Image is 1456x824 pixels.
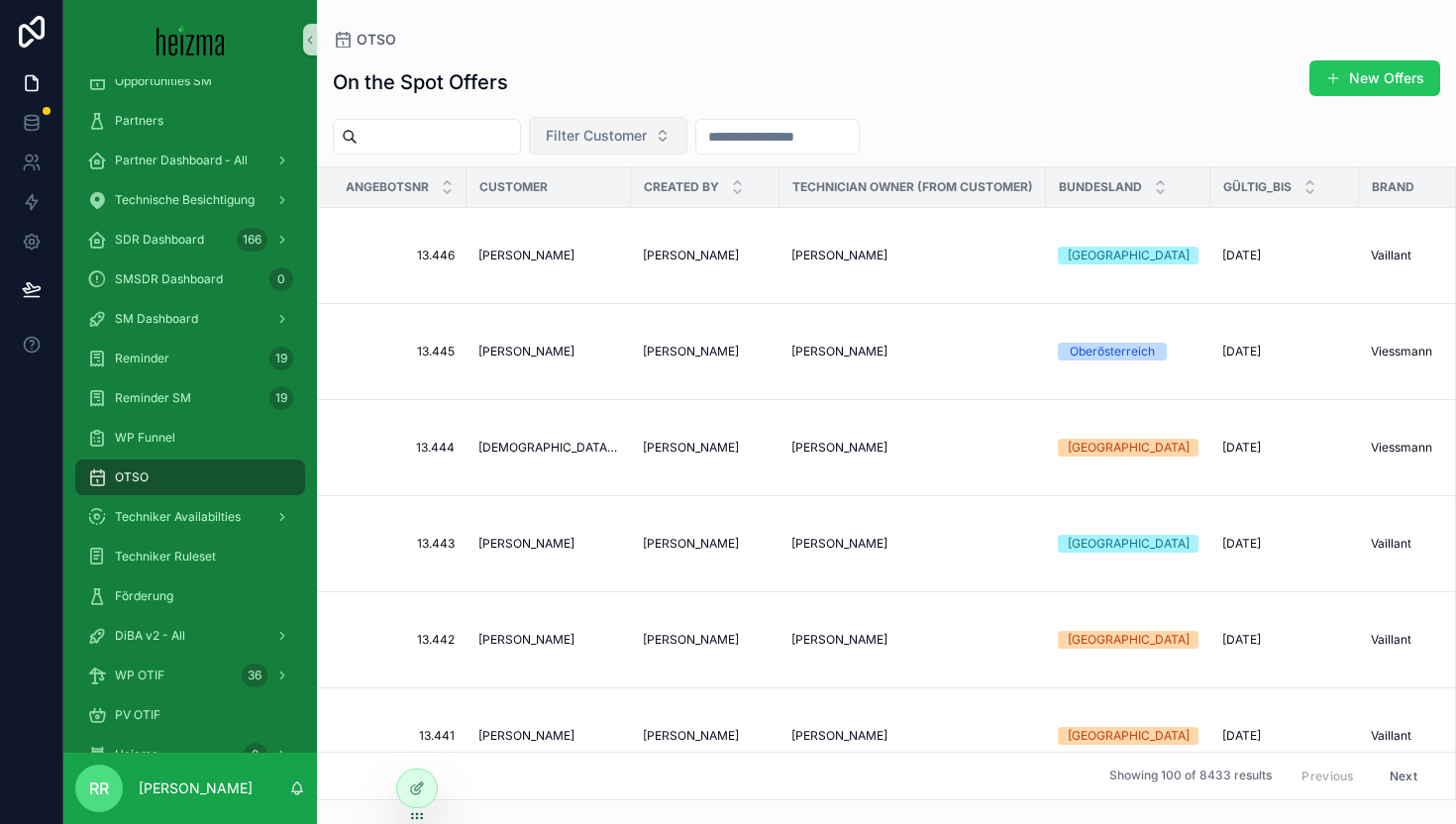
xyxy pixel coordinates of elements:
[115,588,173,604] span: Förderung
[791,440,887,456] span: [PERSON_NAME]
[643,632,768,648] a: [PERSON_NAME]
[115,232,204,248] span: SDR Dashboard
[75,103,305,139] a: Partners
[115,113,163,129] span: Partners
[478,536,574,552] span: [PERSON_NAME]
[791,536,887,552] span: [PERSON_NAME]
[269,267,293,291] div: 0
[1371,344,1432,360] span: Viessmann
[791,632,887,648] span: [PERSON_NAME]
[1371,536,1411,552] span: Vaillant
[156,24,225,55] img: App logo
[791,632,1034,648] a: [PERSON_NAME]
[791,344,887,360] span: [PERSON_NAME]
[1222,248,1261,263] span: [DATE]
[546,126,647,146] span: Filter Customer
[1058,439,1198,457] a: [GEOGRAPHIC_DATA]
[478,728,619,744] a: [PERSON_NAME]
[342,632,455,648] span: 13.442
[75,460,305,495] a: OTSO
[1222,440,1347,456] a: [DATE]
[342,728,455,744] a: 13.441
[1058,343,1198,360] a: Oberösterreich
[75,63,305,99] a: Opportunities SM
[792,179,1033,195] span: Technician Owner (from customer)
[478,248,619,263] a: [PERSON_NAME]
[643,248,768,263] a: [PERSON_NAME]
[269,386,293,410] div: 19
[1222,728,1261,744] span: [DATE]
[1222,632,1261,648] span: [DATE]
[1068,727,1190,745] div: [GEOGRAPHIC_DATA]
[1371,728,1411,744] span: Vaillant
[478,632,574,648] span: [PERSON_NAME]
[89,776,109,800] span: RR
[1376,761,1431,791] button: Next
[75,697,305,733] a: PV OTIF
[115,153,248,168] span: Partner Dashboard - All
[115,311,198,327] span: SM Dashboard
[333,30,396,50] a: OTSO
[342,536,455,552] a: 13.443
[1222,536,1347,552] a: [DATE]
[1309,60,1440,96] button: New Offers
[791,728,887,744] span: [PERSON_NAME]
[115,430,175,446] span: WP Funnel
[1068,439,1190,457] div: [GEOGRAPHIC_DATA]
[269,347,293,370] div: 19
[75,341,305,376] a: Reminder19
[75,578,305,614] a: Förderung
[1222,248,1347,263] a: [DATE]
[643,728,739,744] span: [PERSON_NAME]
[791,440,1034,456] a: [PERSON_NAME]
[242,664,267,687] div: 36
[342,248,455,263] a: 13.446
[478,344,574,360] span: [PERSON_NAME]
[478,440,619,456] a: [DEMOGRAPHIC_DATA][PERSON_NAME]
[75,222,305,257] a: SDR Dashboard166
[1058,727,1198,745] a: [GEOGRAPHIC_DATA]
[643,536,739,552] span: [PERSON_NAME]
[346,179,429,195] span: Angebotsnr
[75,499,305,535] a: Techniker Availabilties
[75,301,305,337] a: SM Dashboard
[1068,535,1190,553] div: [GEOGRAPHIC_DATA]
[75,380,305,416] a: Reminder SM19
[1068,247,1190,264] div: [GEOGRAPHIC_DATA]
[115,469,149,485] span: OTSO
[63,79,317,753] div: scrollable content
[643,440,768,456] a: [PERSON_NAME]
[115,549,216,565] span: Techniker Ruleset
[237,228,267,252] div: 166
[75,618,305,654] a: DiBA v2 - All
[643,440,739,456] span: [PERSON_NAME]
[342,344,455,360] a: 13.445
[1371,440,1432,456] span: Viessmann
[75,261,305,297] a: SMSDR Dashboard0
[1222,632,1347,648] a: [DATE]
[643,248,739,263] span: [PERSON_NAME]
[1222,344,1261,360] span: [DATE]
[1371,248,1411,263] span: Vaillant
[478,728,574,744] span: [PERSON_NAME]
[478,536,619,552] a: [PERSON_NAME]
[115,390,191,406] span: Reminder SM
[75,182,305,218] a: Technische Besichtigung
[115,707,160,723] span: PV OTIF
[115,509,241,525] span: Techniker Availabilties
[791,248,887,263] span: [PERSON_NAME]
[1058,247,1198,264] a: [GEOGRAPHIC_DATA]
[75,420,305,456] a: WP Funnel
[643,632,739,648] span: [PERSON_NAME]
[75,143,305,178] a: Partner Dashboard - All
[791,248,1034,263] a: [PERSON_NAME]
[75,539,305,574] a: Techniker Ruleset
[1070,343,1155,360] div: Oberösterreich
[342,440,455,456] a: 13.444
